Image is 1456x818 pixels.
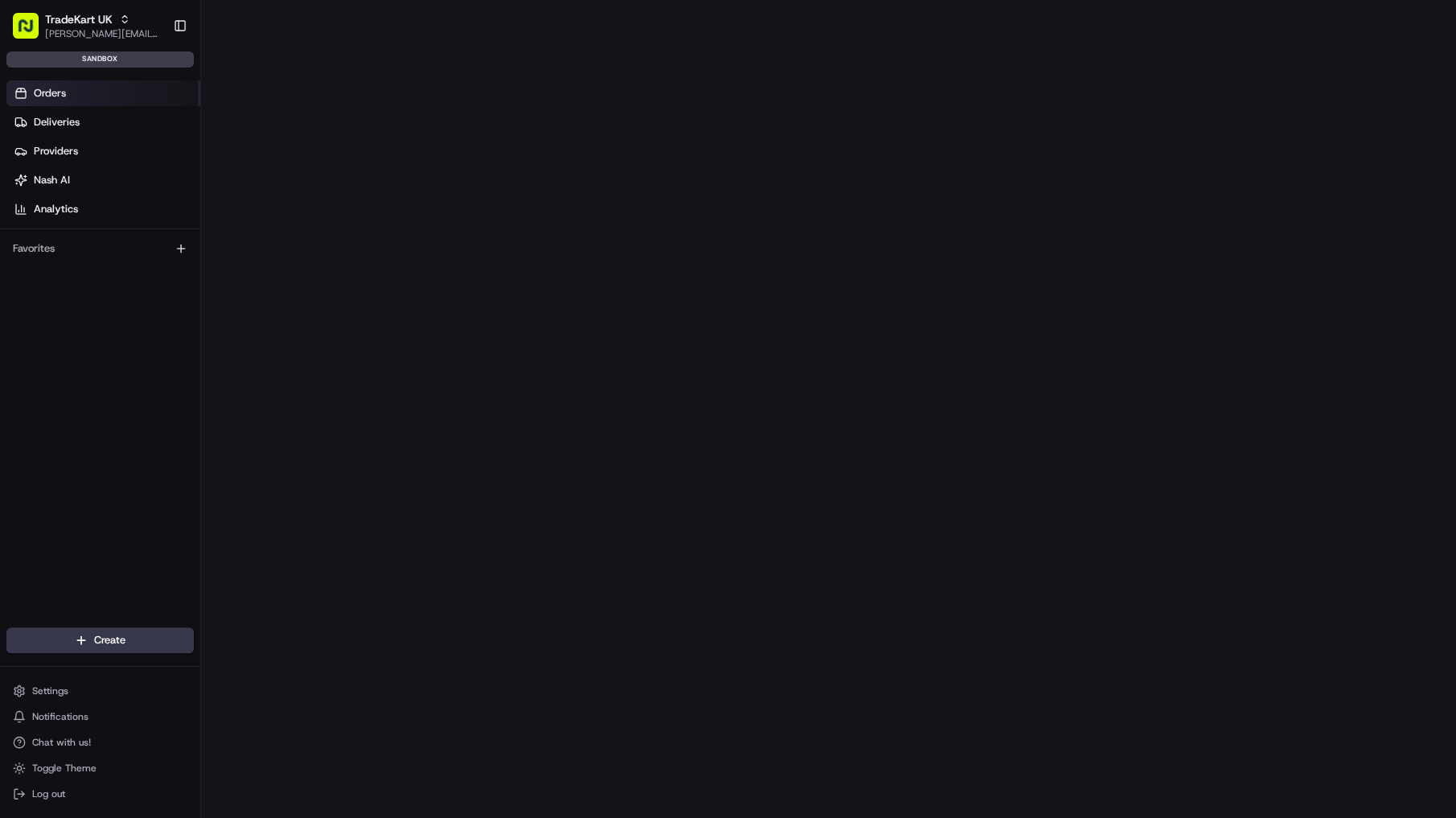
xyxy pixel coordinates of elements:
[16,208,103,221] div: Past conversations
[249,205,293,224] button: See all
[6,80,200,106] a: Orders
[34,202,78,216] span: Analytics
[32,249,45,262] img: 1736555255976-a54dd68f-1ca7-489b-9aae-adbdc363a1c4
[50,292,130,305] span: [PERSON_NAME]
[6,236,194,261] div: Favorites
[160,398,195,410] span: Pylon
[6,196,200,222] a: Analytics
[34,115,80,129] span: Deliveries
[6,680,194,702] button: Settings
[16,233,42,259] img: Masood Aslam
[16,360,29,373] div: 📗
[16,277,42,302] img: Grace Nketiah
[6,705,194,728] button: Notifications
[6,627,194,653] button: Create
[113,397,195,410] a: Powered byPylon
[142,249,175,261] span: [DATE]
[134,249,139,261] span: •
[6,783,194,805] button: Log out
[16,15,48,47] img: Nash
[34,86,66,101] span: Orders
[32,293,45,306] img: 1736555255976-a54dd68f-1ca7-489b-9aae-adbdc363a1c4
[34,173,70,187] span: Nash AI
[16,153,45,182] img: 1736555255976-a54dd68f-1ca7-489b-9aae-adbdc363a1c4
[274,158,293,177] button: Start new chat
[136,360,149,373] div: 💻
[6,757,194,779] button: Toggle Theme
[134,292,139,305] span: •
[32,359,123,375] span: Knowledge Base
[94,633,125,647] span: Create
[45,27,160,40] button: [PERSON_NAME][EMAIL_ADDRESS][PERSON_NAME][DOMAIN_NAME]
[42,103,265,120] input: Clear
[32,710,88,723] span: Notifications
[6,138,200,164] a: Providers
[152,359,258,375] span: API Documentation
[10,352,130,381] a: 📗Knowledge Base
[34,153,63,182] img: 4281594248423_2fcf9dad9f2a874258b8_72.png
[6,167,200,193] a: Nash AI
[72,153,264,169] div: Start new chat
[32,736,91,749] span: Chat with us!
[32,787,65,800] span: Log out
[16,64,293,89] p: Welcome 👋
[32,684,68,697] span: Settings
[34,144,78,158] span: Providers
[6,731,194,754] button: Chat with us!
[45,11,113,27] button: TradeKart UK
[6,109,200,135] a: Deliveries
[6,51,194,68] div: sandbox
[142,292,175,305] span: [DATE]
[6,6,167,45] button: TradeKart UK[PERSON_NAME][EMAIL_ADDRESS][PERSON_NAME][DOMAIN_NAME]
[130,352,265,381] a: 💻API Documentation
[72,169,221,182] div: We're available if you need us!
[32,762,97,775] span: Toggle Theme
[50,249,130,261] span: [PERSON_NAME]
